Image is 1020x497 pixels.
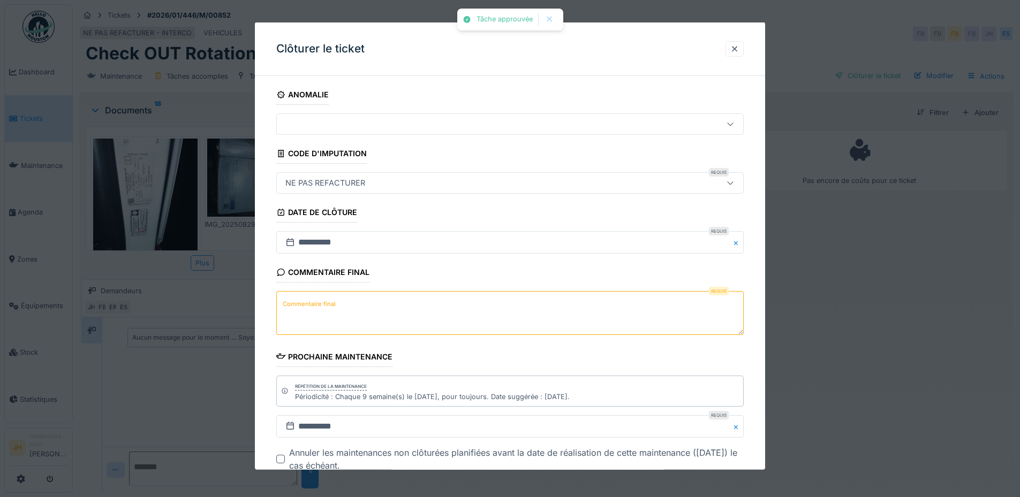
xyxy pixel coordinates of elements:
div: Requis [709,227,729,235]
div: Répétition de la maintenance [295,383,367,391]
div: Code d'imputation [276,146,367,164]
button: Close [732,231,744,254]
div: Périodicité : Chaque 9 semaine(s) le [DATE], pour toujours. Date suggérée : [DATE]. [295,392,570,402]
div: Requis [709,287,729,295]
div: Date de clôture [276,204,357,223]
h3: Clôturer le ticket [276,42,365,56]
div: Requis [709,411,729,419]
div: Prochaine maintenance [276,348,392,366]
div: Tâche approuvée [477,15,533,24]
label: Commentaire final [281,297,338,310]
div: NE PAS REFACTURER [281,177,369,189]
div: Requis [709,168,729,177]
div: Anomalie [276,87,329,105]
div: Commentaire final [276,264,369,282]
div: Annuler les maintenances non clôturées planifiées avant la date de réalisation de cette maintenan... [289,446,744,472]
button: Close [732,415,744,438]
